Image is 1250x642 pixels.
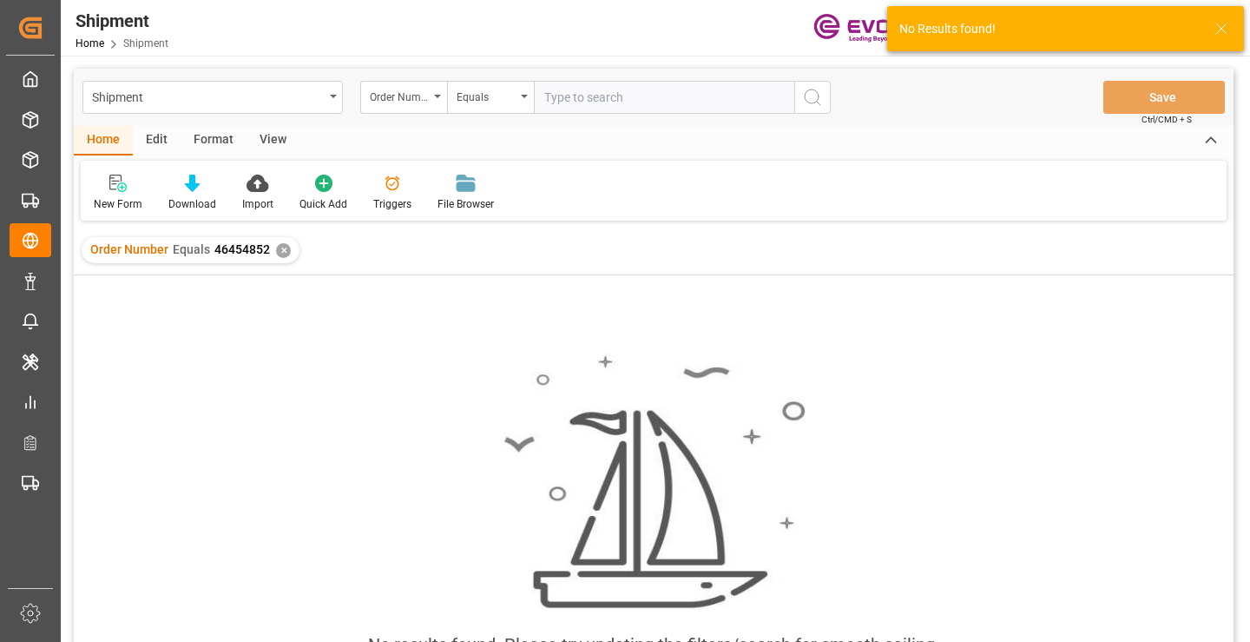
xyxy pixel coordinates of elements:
div: View [247,126,299,156]
div: Order Number [370,85,429,105]
div: ✕ [276,243,291,258]
div: Download [168,196,216,212]
div: Shipment [92,85,324,107]
div: Shipment [76,8,168,34]
input: Type to search [534,81,794,114]
img: Evonik-brand-mark-Deep-Purple-RGB.jpeg_1700498283.jpeg [813,13,926,43]
img: smooth_sailing.jpeg [502,354,806,611]
div: New Form [94,196,142,212]
span: Equals [173,242,210,256]
button: open menu [82,81,343,114]
div: Format [181,126,247,156]
button: search button [794,81,831,114]
div: No Results found! [899,20,1198,38]
a: Home [76,37,104,50]
div: Edit [133,126,181,156]
div: Equals [457,85,516,105]
button: Save [1103,81,1225,114]
div: Home [74,126,133,156]
span: 46454852 [214,242,270,256]
div: Triggers [373,196,411,212]
div: Import [242,196,273,212]
span: Order Number [90,242,168,256]
div: Quick Add [299,196,347,212]
span: Ctrl/CMD + S [1141,113,1192,126]
div: File Browser [437,196,494,212]
button: open menu [447,81,534,114]
button: open menu [360,81,447,114]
